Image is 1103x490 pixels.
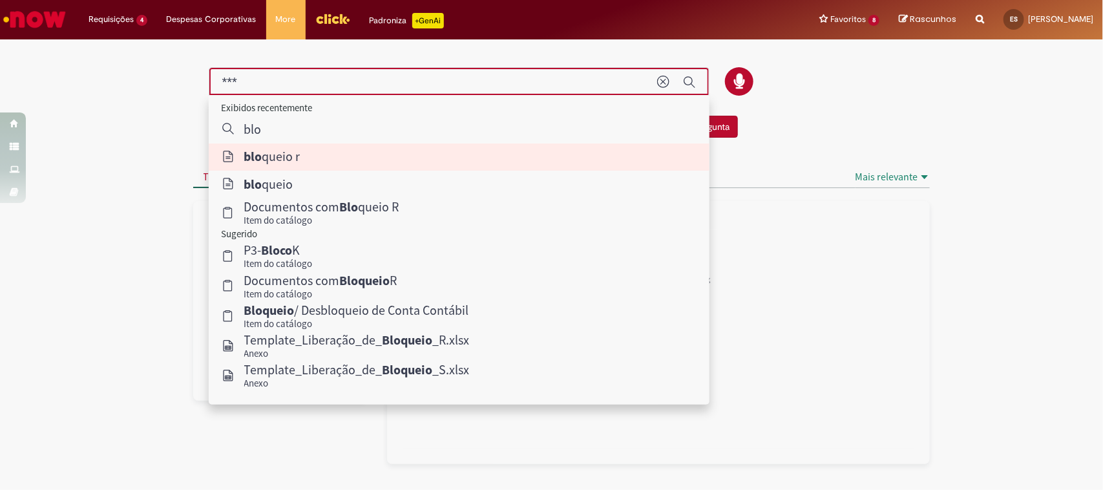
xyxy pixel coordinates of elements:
a: Rascunhos [899,14,956,26]
img: ServiceNow [1,6,68,32]
span: Despesas Corporativas [167,13,257,26]
span: 4 [136,15,147,26]
span: Rascunhos [910,13,956,25]
span: Favoritos [830,13,866,26]
span: ES [1010,15,1018,23]
div: Padroniza [370,13,444,28]
img: click_logo_yellow_360x200.png [315,9,350,28]
span: 8 [868,15,879,26]
span: Requisições [89,13,134,26]
p: +GenAi [412,13,444,28]
span: [PERSON_NAME] [1028,14,1093,25]
span: More [276,13,296,26]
